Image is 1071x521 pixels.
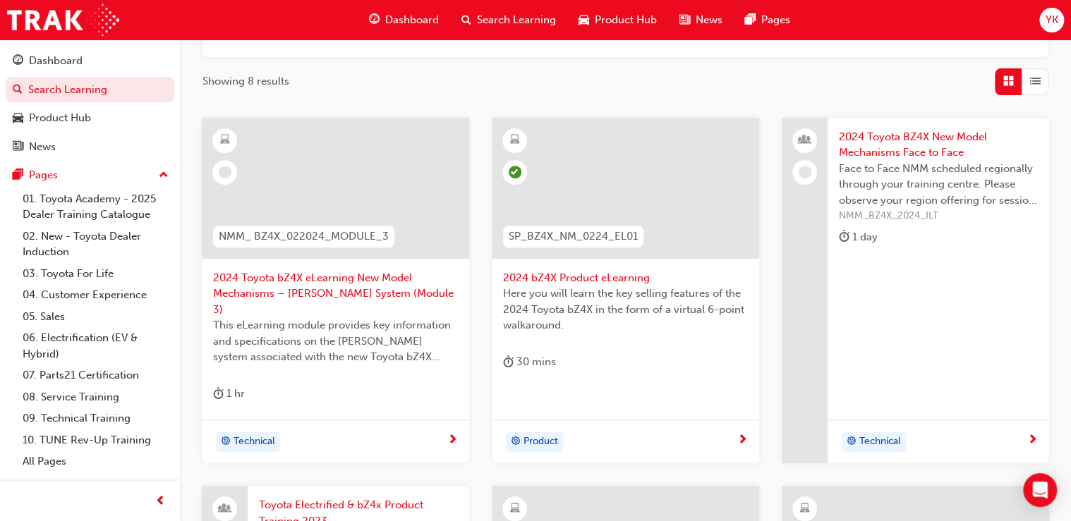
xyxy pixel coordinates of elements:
[17,226,174,263] a: 02. New - Toyota Dealer Induction
[510,131,520,149] span: learningResourceType_ELEARNING-icon
[567,6,668,35] a: car-iconProduct Hub
[155,493,166,510] span: prev-icon
[839,208,1038,224] span: NMM_BZ4X_2024_ILT
[668,6,734,35] a: news-iconNews
[579,11,589,29] span: car-icon
[234,434,275,450] span: Technical
[221,433,231,451] span: target-icon
[1030,73,1041,90] span: List
[17,306,174,328] a: 05. Sales
[220,500,230,518] span: people-icon
[213,317,458,365] span: This eLearning module provides key information and specifications on the [PERSON_NAME] system ass...
[782,118,1049,464] a: 2024 Toyota BZ4X New Model Mechanisms Face to FaceFace to Face NMM scheduled regionally through y...
[847,433,857,451] span: target-icon
[679,11,690,29] span: news-icon
[17,263,174,285] a: 03. Toyota For Life
[369,11,380,29] span: guage-icon
[737,434,748,447] span: next-icon
[6,105,174,131] a: Product Hub
[29,139,56,155] div: News
[202,118,469,464] a: NMM_ BZ4X_022024_MODULE_32024 Toyota bZ4X eLearning New Model Mechanisms – [PERSON_NAME] System (...
[29,167,58,183] div: Pages
[6,162,174,188] button: Pages
[29,110,91,126] div: Product Hub
[859,434,901,450] span: Technical
[17,364,174,386] a: 07. Parts21 Certification
[761,12,790,28] span: Pages
[509,166,521,178] span: learningRecordVerb_PASS-icon
[17,284,174,306] a: 04. Customer Experience
[17,386,174,408] a: 08. Service Training
[734,6,801,35] a: pages-iconPages
[1027,434,1038,447] span: next-icon
[510,500,520,518] span: learningResourceType_ELEARNING-icon
[447,434,458,447] span: next-icon
[220,131,230,149] span: learningResourceType_ELEARNING-icon
[524,434,558,450] span: Product
[6,48,174,74] a: Dashboard
[492,118,759,464] a: SP_BZ4X_NM_0224_EL012024 bZ4X Product eLearningHere you will learn the key selling features of th...
[745,11,756,29] span: pages-icon
[696,12,722,28] span: News
[800,500,810,518] span: learningResourceType_ELEARNING-icon
[17,429,174,451] a: 10. TUNE Rev-Up Training
[450,6,567,35] a: search-iconSearch Learning
[13,169,23,182] span: pages-icon
[213,385,245,403] div: 1 hr
[7,4,119,36] img: Trak
[213,270,458,318] span: 2024 Toyota bZ4X eLearning New Model Mechanisms – [PERSON_NAME] System (Module 3)
[511,433,521,451] span: target-icon
[159,166,169,185] span: up-icon
[503,353,514,371] span: duration-icon
[17,407,174,429] a: 09. Technical Training
[1003,73,1014,90] span: Grid
[503,270,748,286] span: 2024 bZ4X Product eLearning
[503,353,556,371] div: 30 mins
[839,228,878,246] div: 1 day
[800,131,810,149] span: people-icon
[1045,12,1058,28] span: YK
[509,228,638,245] span: SP_BZ4X_NM_0224_EL01
[17,450,174,472] a: All Pages
[6,134,174,160] a: News
[13,84,23,97] span: search-icon
[839,228,849,246] span: duration-icon
[13,55,23,68] span: guage-icon
[385,12,439,28] span: Dashboard
[6,77,174,103] a: Search Learning
[219,228,389,245] span: NMM_ BZ4X_022024_MODULE_3
[13,112,23,125] span: car-icon
[29,53,83,69] div: Dashboard
[461,11,471,29] span: search-icon
[1039,8,1064,32] button: YK
[503,286,748,333] span: Here you will learn the key selling features of the 2024 Toyota bZ4X in the form of a virtual 6-p...
[13,141,23,154] span: news-icon
[1023,473,1057,507] div: Open Intercom Messenger
[213,385,224,403] span: duration-icon
[477,12,556,28] span: Search Learning
[839,129,1038,161] span: 2024 Toyota BZ4X New Model Mechanisms Face to Face
[202,73,289,90] span: Showing 8 results
[6,45,174,162] button: DashboardSearch LearningProduct HubNews
[595,12,657,28] span: Product Hub
[839,161,1038,209] span: Face to Face NMM scheduled regionally through your training centre. Please observe your region of...
[799,166,811,178] span: learningRecordVerb_NONE-icon
[17,327,174,364] a: 06. Electrification (EV & Hybrid)
[358,6,450,35] a: guage-iconDashboard
[219,166,231,178] span: learningRecordVerb_NONE-icon
[17,188,174,226] a: 01. Toyota Academy - 2025 Dealer Training Catalogue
